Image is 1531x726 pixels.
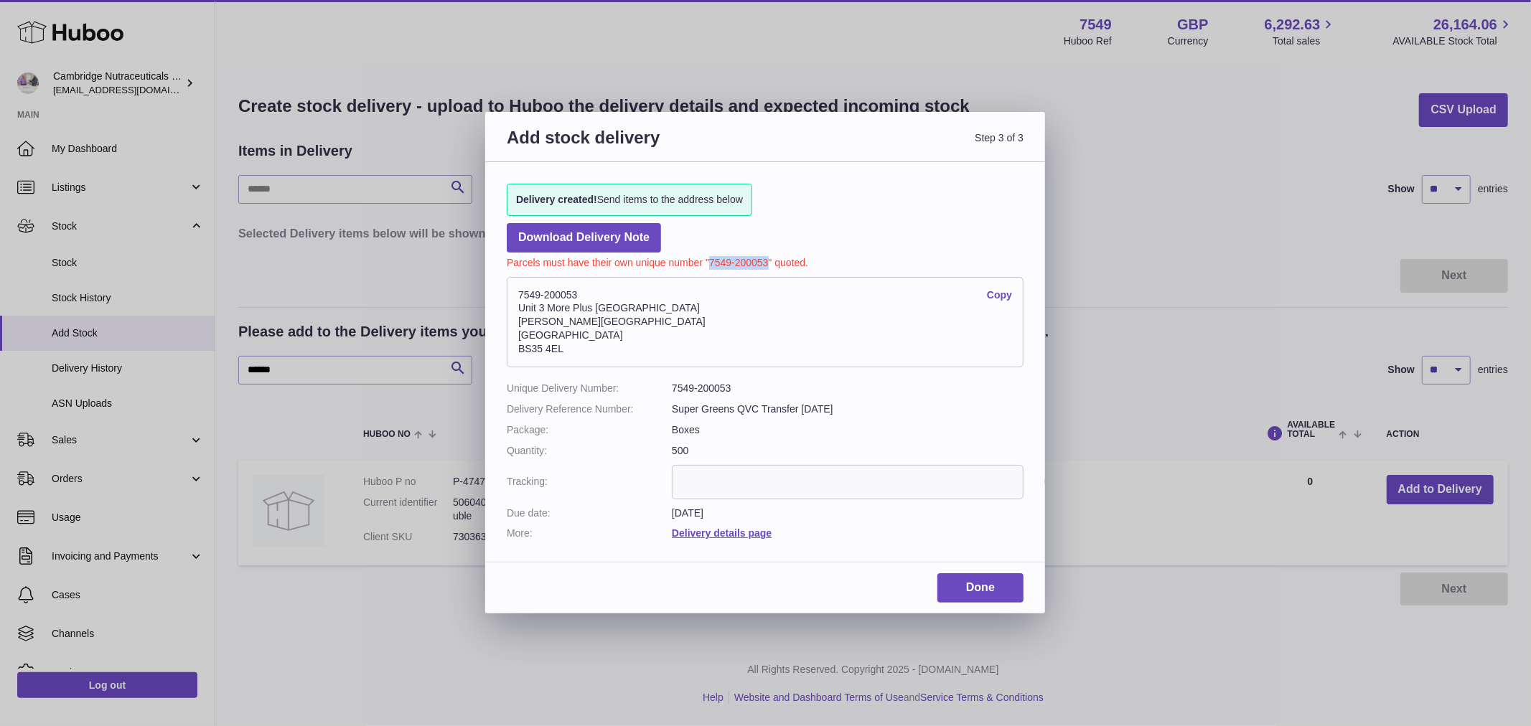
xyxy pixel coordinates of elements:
address: 7549-200053 Unit 3 More Plus [GEOGRAPHIC_DATA] [PERSON_NAME][GEOGRAPHIC_DATA] [GEOGRAPHIC_DATA] B... [507,277,1024,367]
dt: Tracking: [507,465,672,499]
dt: Due date: [507,506,672,520]
a: Delivery details page [672,527,772,539]
a: Copy [987,288,1012,302]
dt: More: [507,527,672,540]
dt: Delivery Reference Number: [507,402,672,416]
dt: Package: [507,423,672,437]
a: Download Delivery Note [507,223,661,253]
h3: Add stock delivery [507,126,765,166]
span: Step 3 of 3 [765,126,1024,166]
dd: Super Greens QVC Transfer [DATE] [672,402,1024,416]
strong: Delivery created! [516,194,597,205]
dt: Quantity: [507,444,672,458]
dd: Boxes [672,423,1024,437]
dd: 500 [672,444,1024,458]
dd: 7549-200053 [672,382,1024,395]
p: Parcels must have their own unique number "7549-200053" quoted. [507,253,1024,270]
dd: [DATE] [672,506,1024,520]
a: Done [937,573,1024,603]
dt: Unique Delivery Number: [507,382,672,395]
span: Send items to the address below [516,193,743,207]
